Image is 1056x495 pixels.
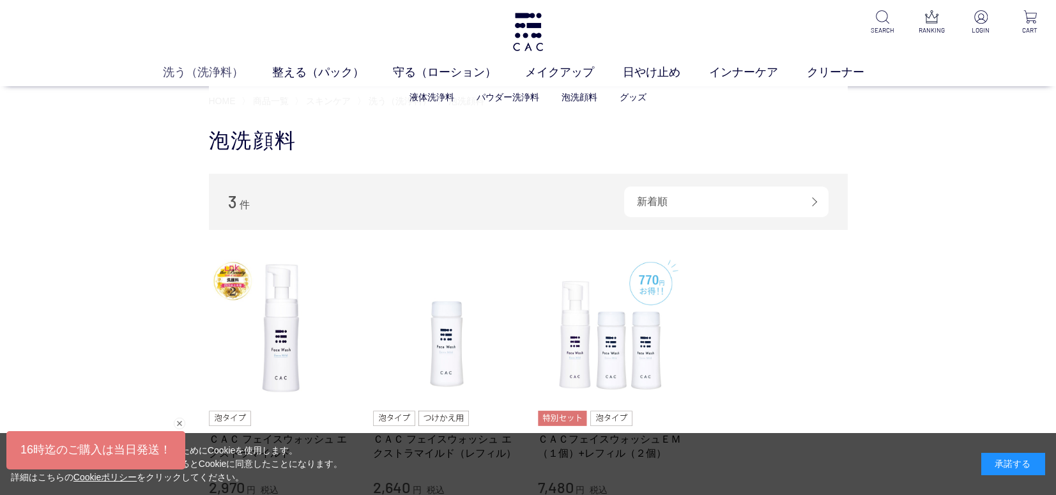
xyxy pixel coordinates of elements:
a: パウダー洗浄料 [477,92,539,102]
a: 守る（ローション） [393,64,525,81]
img: つけかえ用 [418,411,468,426]
a: ＣＡＣフェイスウォッシュＥＭ（１個）+レフィル（２個） [538,432,684,460]
a: ＣＡＣ フェイスウォッシュ エクストラマイルド（レフィル） [373,432,519,460]
img: 泡タイプ [209,411,251,426]
a: 液体洗浄料 [409,92,454,102]
a: クリーナー [807,64,893,81]
p: LOGIN [965,26,997,35]
img: 泡タイプ [590,411,632,426]
a: Cookieポリシー [73,472,137,482]
a: 泡洗顔料 [562,92,597,102]
a: 洗う（洗浄料） [163,64,272,81]
img: ＣＡＣ フェイスウォッシュ エクストラマイルド [209,255,355,401]
div: 承諾する [981,453,1045,475]
img: ＣＡＣフェイスウォッシュＥＭ（１個）+レフィル（２個） [538,255,684,401]
div: 新着順 [624,187,829,217]
span: 3 [228,192,237,211]
img: 特別セット [538,411,587,426]
a: LOGIN [965,10,997,35]
h1: 泡洗顔料 [209,127,848,155]
a: インナーケア [709,64,807,81]
a: 日やけ止め [623,64,709,81]
a: 整える（パック） [272,64,393,81]
a: ＣＡＣ フェイスウォッシュ エクストラマイルド [209,432,355,460]
img: 泡タイプ [373,411,415,426]
a: メイクアップ [525,64,623,81]
img: ＣＡＣ フェイスウォッシュ エクストラマイルド（レフィル） [373,255,519,401]
p: CART [1014,26,1046,35]
a: グッズ [620,92,647,102]
img: logo [511,13,545,51]
a: SEARCH [867,10,898,35]
a: CART [1014,10,1046,35]
span: 件 [240,199,250,210]
p: RANKING [916,26,947,35]
a: RANKING [916,10,947,35]
p: SEARCH [867,26,898,35]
